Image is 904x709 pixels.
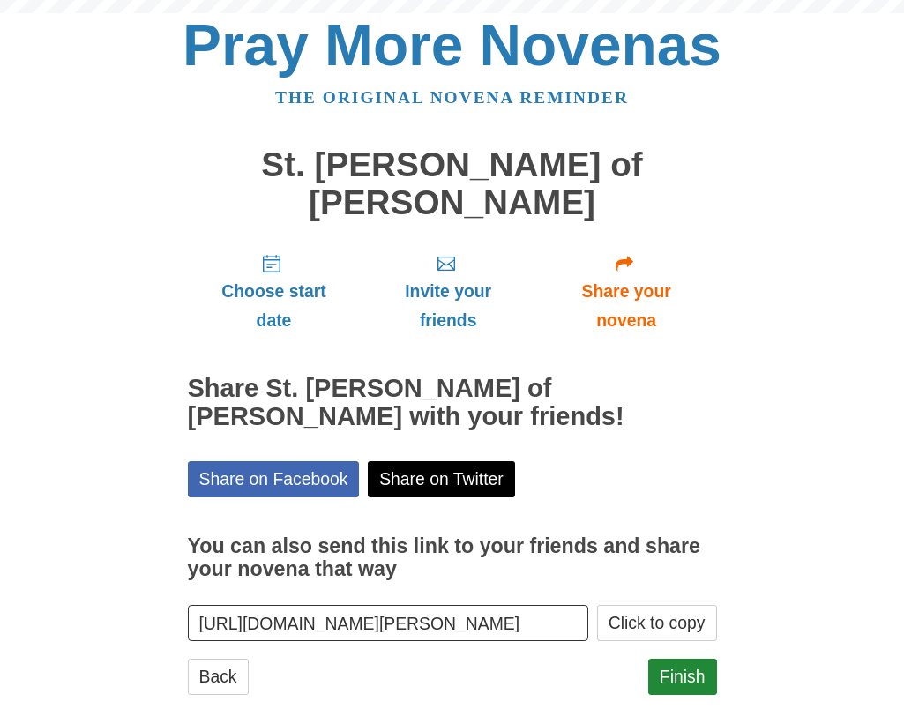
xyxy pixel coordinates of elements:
a: The original novena reminder [275,88,629,107]
a: Invite your friends [360,239,535,344]
a: Share your novena [536,239,717,344]
a: Finish [648,659,717,695]
a: Share on Twitter [368,461,515,497]
button: Click to copy [597,605,717,641]
h2: Share St. [PERSON_NAME] of [PERSON_NAME] with your friends! [188,375,717,431]
a: Choose start date [188,239,361,344]
span: Share your novena [554,277,699,335]
h1: St. [PERSON_NAME] of [PERSON_NAME] [188,146,717,221]
a: Pray More Novenas [183,12,721,78]
span: Invite your friends [377,277,518,335]
a: Share on Facebook [188,461,360,497]
a: Back [188,659,249,695]
h3: You can also send this link to your friends and share your novena that way [188,535,717,580]
span: Choose start date [205,277,343,335]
